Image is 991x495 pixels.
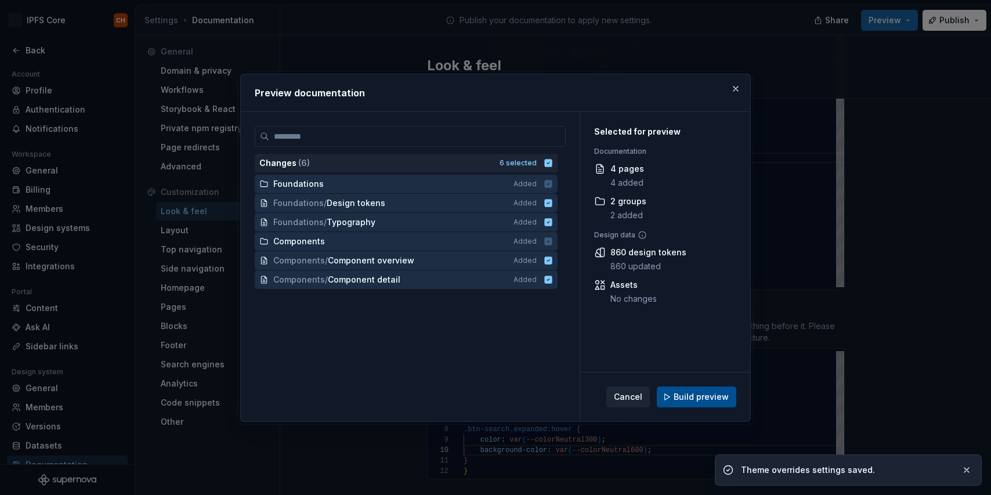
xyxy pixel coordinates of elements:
[513,198,537,208] span: Added
[327,216,375,228] span: Typography
[594,230,730,240] div: Design data
[324,216,327,228] span: /
[513,275,537,284] span: Added
[606,386,650,407] button: Cancel
[610,261,686,272] div: 860 updated
[594,147,730,156] div: Documentation
[273,197,324,209] span: Foundations
[325,255,328,266] span: /
[259,157,493,169] div: Changes
[328,255,414,266] span: Component overview
[328,274,400,286] span: Component detail
[610,209,646,221] div: 2 added
[500,158,537,168] div: 6 selected
[610,163,644,175] div: 4 pages
[513,256,537,265] span: Added
[513,218,537,227] span: Added
[325,274,328,286] span: /
[594,126,730,138] div: Selected for preview
[324,197,327,209] span: /
[298,158,310,168] span: ( 6 )
[610,177,644,189] div: 4 added
[610,247,686,258] div: 860 design tokens
[610,196,646,207] div: 2 groups
[674,391,729,403] span: Build preview
[741,464,952,476] div: Theme overrides settings saved.
[273,274,325,286] span: Components
[273,216,324,228] span: Foundations
[273,255,325,266] span: Components
[610,279,657,291] div: Assets
[327,197,385,209] span: Design tokens
[657,386,736,407] button: Build preview
[614,391,642,403] span: Cancel
[255,86,736,100] h2: Preview documentation
[610,293,657,305] div: No changes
